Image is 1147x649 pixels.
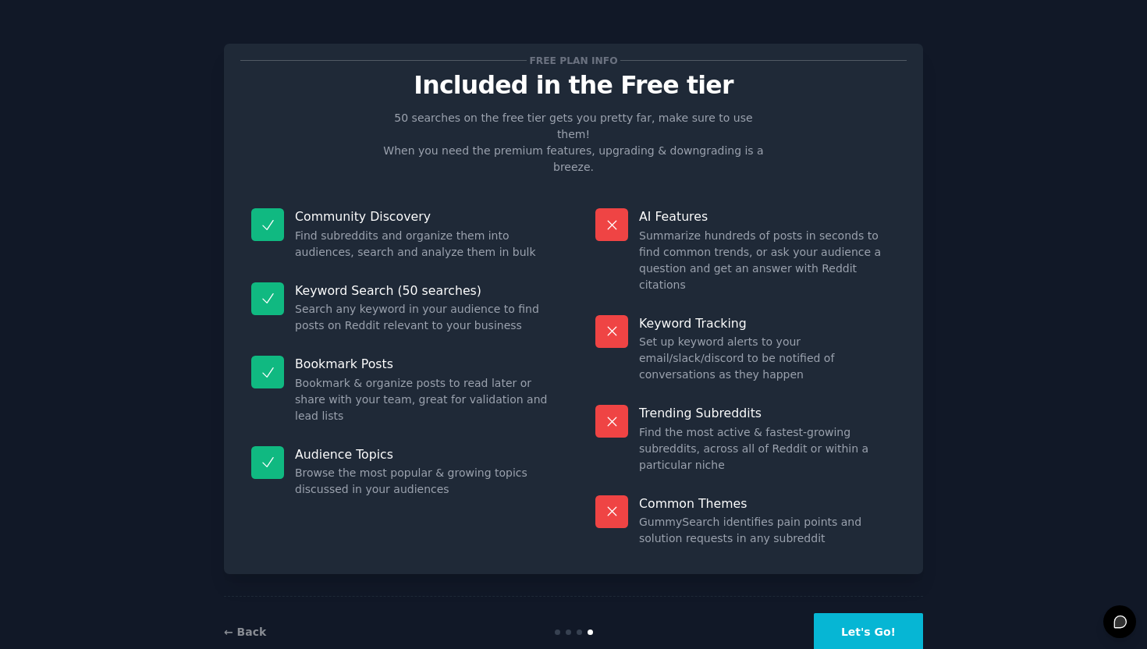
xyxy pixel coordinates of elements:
[639,405,896,421] p: Trending Subreddits
[295,282,552,299] p: Keyword Search (50 searches)
[639,315,896,332] p: Keyword Tracking
[639,514,896,547] dd: GummySearch identifies pain points and solution requests in any subreddit
[377,110,770,176] p: 50 searches on the free tier gets you pretty far, make sure to use them! When you need the premiu...
[295,446,552,463] p: Audience Topics
[295,465,552,498] dd: Browse the most popular & growing topics discussed in your audiences
[639,208,896,225] p: AI Features
[240,72,907,99] p: Included in the Free tier
[639,228,896,293] dd: Summarize hundreds of posts in seconds to find common trends, or ask your audience a question and...
[295,228,552,261] dd: Find subreddits and organize them into audiences, search and analyze them in bulk
[295,375,552,424] dd: Bookmark & organize posts to read later or share with your team, great for validation and lead lists
[295,356,552,372] p: Bookmark Posts
[224,626,266,638] a: ← Back
[527,52,620,69] span: Free plan info
[639,495,896,512] p: Common Themes
[639,334,896,383] dd: Set up keyword alerts to your email/slack/discord to be notified of conversations as they happen
[295,208,552,225] p: Community Discovery
[295,301,552,334] dd: Search any keyword in your audience to find posts on Reddit relevant to your business
[639,424,896,473] dd: Find the most active & fastest-growing subreddits, across all of Reddit or within a particular niche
